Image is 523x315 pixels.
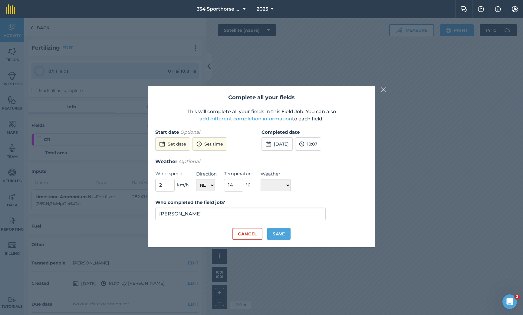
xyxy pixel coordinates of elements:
span: 2025 [257,5,268,13]
img: fieldmargin Logo [6,4,15,14]
h3: Weather [155,158,368,166]
label: Wind speed [155,170,189,177]
button: [DATE] [261,137,293,151]
button: Cancel [232,228,262,240]
label: Temperature [224,170,253,177]
img: A question mark icon [477,6,485,12]
label: Direction [196,170,217,178]
span: 334 Sporthorse Stud [197,5,240,13]
img: svg+xml;base64,PD94bWwgdmVyc2lvbj0iMS4wIiBlbmNvZGluZz0idXRmLTgiPz4KPCEtLSBHZW5lcmF0b3I6IEFkb2JlIE... [265,140,271,148]
button: add different completion information [199,115,292,123]
span: 2 [515,294,520,299]
img: svg+xml;base64,PD94bWwgdmVyc2lvbj0iMS4wIiBlbmNvZGluZz0idXRmLTgiPz4KPCEtLSBHZW5lcmF0b3I6IEFkb2JlIE... [196,140,202,148]
img: svg+xml;base64,PHN2ZyB4bWxucz0iaHR0cDovL3d3dy53My5vcmcvMjAwMC9zdmciIHdpZHRoPSIyMiIgaGVpZ2h0PSIzMC... [381,86,386,94]
strong: Start date [155,129,179,135]
img: svg+xml;base64,PD94bWwgdmVyc2lvbj0iMS4wIiBlbmNvZGluZz0idXRmLTgiPz4KPCEtLSBHZW5lcmF0b3I6IEFkb2JlIE... [159,140,165,148]
img: svg+xml;base64,PD94bWwgdmVyc2lvbj0iMS4wIiBlbmNvZGluZz0idXRmLTgiPz4KPCEtLSBHZW5lcmF0b3I6IEFkb2JlIE... [299,140,304,148]
h2: Complete all your fields [155,93,368,102]
span: ° C [246,182,251,188]
button: 10:07 [295,137,321,151]
em: Optional [179,159,200,164]
img: Two speech bubbles overlapping with the left bubble in the forefront [460,6,468,12]
strong: Who completed the field job? [155,199,225,205]
strong: Completed date [261,129,300,135]
em: Optional [180,129,200,135]
iframe: Intercom live chat [502,294,517,309]
button: Set time [192,137,227,151]
button: Save [267,228,291,240]
span: km/h [177,182,189,188]
p: This will complete all your fields in this Field Job. You can also to each field. [155,108,368,123]
img: svg+xml;base64,PHN2ZyB4bWxucz0iaHR0cDovL3d3dy53My5vcmcvMjAwMC9zdmciIHdpZHRoPSIxNyIgaGVpZ2h0PSIxNy... [495,5,501,13]
label: Weather [261,170,291,178]
button: Set date [155,137,190,151]
img: A cog icon [511,6,518,12]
